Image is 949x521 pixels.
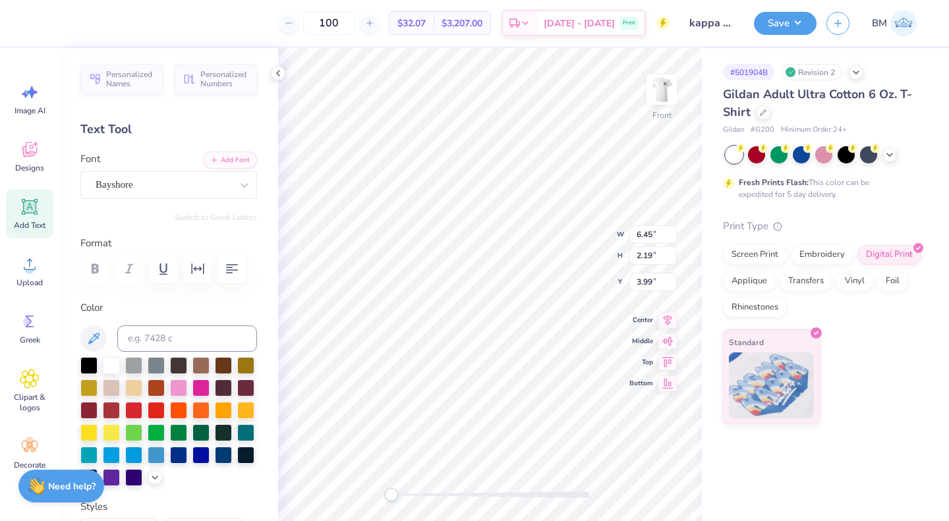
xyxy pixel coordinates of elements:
[739,177,901,200] div: This color can be expedited for 5 day delivery.
[729,352,814,418] img: Standard
[877,271,908,291] div: Foil
[14,460,45,470] span: Decorate
[175,64,257,94] button: Personalized Numbers
[80,300,257,315] label: Color
[8,392,51,413] span: Clipart & logos
[782,64,842,80] div: Revision 2
[80,236,257,251] label: Format
[679,10,744,36] input: Untitled Design
[544,16,615,30] span: [DATE] - [DATE]
[723,271,776,291] div: Applique
[872,16,887,31] span: BM
[648,76,675,103] img: Front
[442,16,482,30] span: $3,207.00
[80,121,257,138] div: Text Tool
[303,11,355,35] input: – –
[629,336,653,346] span: Middle
[652,109,672,121] div: Front
[80,151,100,167] label: Font
[723,124,744,136] span: Gildan
[890,10,917,36] img: Brin Mccauley
[48,480,96,493] strong: Need help?
[629,378,653,389] span: Bottom
[857,245,921,265] div: Digital Print
[14,105,45,116] span: Image AI
[723,219,923,234] div: Print Type
[20,335,40,345] span: Greek
[791,245,853,265] div: Embroidery
[629,315,653,325] span: Center
[751,124,774,136] span: # G200
[729,335,764,349] span: Standard
[80,64,163,94] button: Personalized Names
[866,10,923,36] a: BM
[723,64,775,80] div: # 501904B
[15,163,44,173] span: Designs
[754,12,817,35] button: Save
[836,271,873,291] div: Vinyl
[397,16,426,30] span: $32.07
[106,70,155,88] span: Personalized Names
[623,18,635,28] span: Free
[629,357,653,368] span: Top
[203,151,257,169] button: Add Font
[200,70,249,88] span: Personalized Numbers
[16,277,43,288] span: Upload
[723,245,787,265] div: Screen Print
[723,298,787,317] div: Rhinestones
[739,177,809,188] strong: Fresh Prints Flash:
[175,212,257,223] button: Switch to Greek Letters
[781,124,847,136] span: Minimum Order: 24 +
[780,271,832,291] div: Transfers
[385,488,398,501] div: Accessibility label
[80,499,107,514] label: Styles
[117,325,257,352] input: e.g. 7428 c
[723,86,912,120] span: Gildan Adult Ultra Cotton 6 Oz. T-Shirt
[14,220,45,231] span: Add Text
